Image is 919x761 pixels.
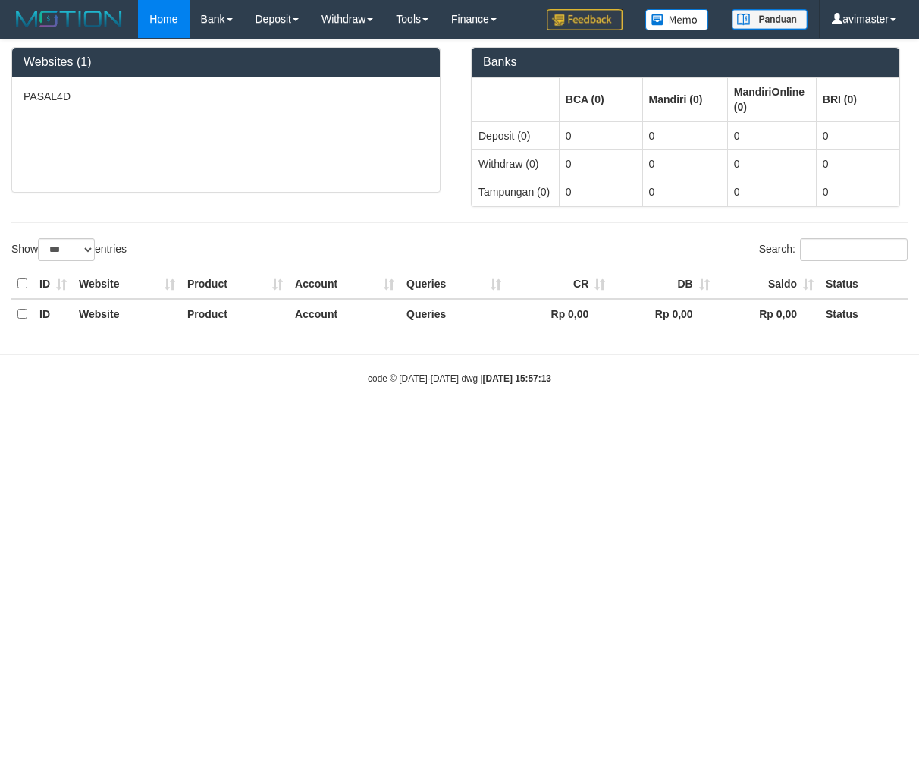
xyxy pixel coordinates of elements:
th: Group: activate to sort column ascending [727,77,816,121]
th: Account [289,269,400,299]
td: 0 [727,178,816,206]
td: Deposit (0) [472,121,560,150]
th: Status [820,299,908,329]
h3: Banks [483,55,888,69]
img: Feedback.jpg [547,9,623,30]
th: Queries [400,299,507,329]
img: panduan.png [732,9,808,30]
th: Group: activate to sort column ascending [816,77,899,121]
th: CR [507,269,611,299]
th: Queries [400,269,507,299]
th: Rp 0,00 [716,299,820,329]
th: ID [33,269,73,299]
img: MOTION_logo.png [11,8,127,30]
td: 0 [727,149,816,178]
td: Tampungan (0) [472,178,560,206]
th: Website [73,299,181,329]
td: 0 [816,149,899,178]
strong: [DATE] 15:57:13 [483,373,551,384]
td: 0 [642,121,727,150]
th: Product [181,299,289,329]
input: Search: [800,238,908,261]
td: 0 [727,121,816,150]
h3: Websites (1) [24,55,428,69]
p: PASAL4D [24,89,428,104]
th: Rp 0,00 [507,299,611,329]
td: 0 [559,121,642,150]
select: Showentries [38,238,95,261]
td: 0 [816,178,899,206]
th: Website [73,269,181,299]
th: DB [611,269,715,299]
th: ID [33,299,73,329]
small: code © [DATE]-[DATE] dwg | [368,373,551,384]
td: Withdraw (0) [472,149,560,178]
th: Group: activate to sort column ascending [559,77,642,121]
th: Group: activate to sort column ascending [642,77,727,121]
td: 0 [559,178,642,206]
th: Saldo [716,269,820,299]
td: 0 [559,149,642,178]
th: Account [289,299,400,329]
img: Button%20Memo.svg [645,9,709,30]
label: Show entries [11,238,127,261]
th: Status [820,269,908,299]
td: 0 [642,178,727,206]
th: Rp 0,00 [611,299,715,329]
label: Search: [759,238,908,261]
th: Product [181,269,289,299]
th: Group: activate to sort column ascending [472,77,560,121]
td: 0 [816,121,899,150]
td: 0 [642,149,727,178]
